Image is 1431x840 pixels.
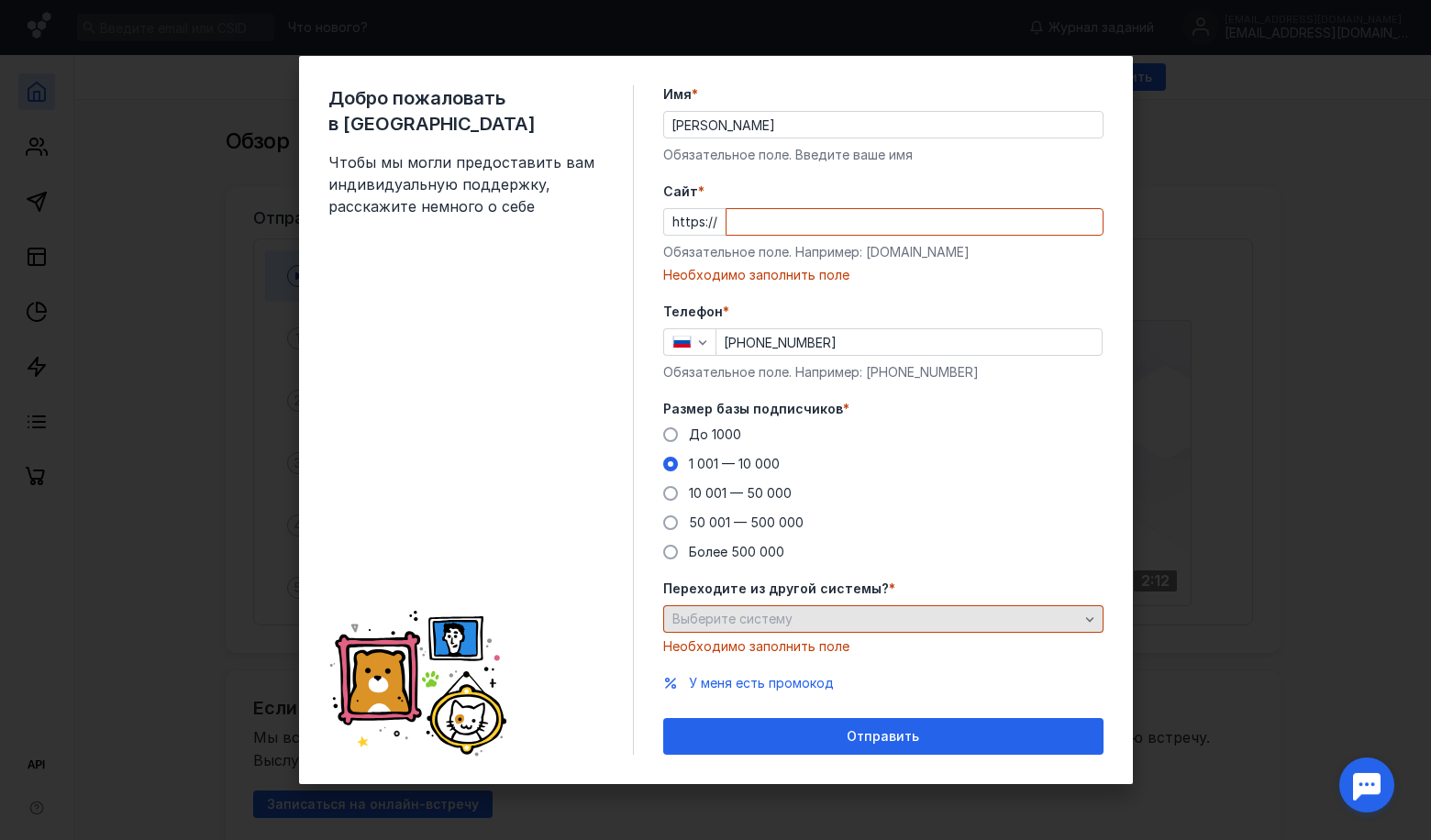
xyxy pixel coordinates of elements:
[689,485,792,501] span: 10 001 — 50 000
[663,363,1104,381] div: Обязательное поле. Например: [PHONE_NUMBER]
[663,637,1104,656] div: Необходимо заполнить поле
[663,146,1104,164] div: Обязательное поле. Введите ваше имя
[328,85,604,137] span: Добро пожаловать в [GEOGRAPHIC_DATA]
[847,729,919,745] span: Отправить
[672,611,793,626] span: Выберите систему
[689,674,834,692] button: У меня есть промокод
[663,243,1104,261] div: Обязательное поле. Например: [DOMAIN_NAME]
[689,514,804,530] span: 50 001 — 500 000
[663,303,723,321] span: Телефон
[689,675,834,691] span: У меня есть промокод
[663,85,692,104] span: Имя
[328,151,604,217] span: Чтобы мы могли предоставить вам индивидуальную поддержку, расскажите немного о себе
[663,718,1104,755] button: Отправить
[689,456,780,471] span: 1 001 — 10 000
[663,605,1104,633] button: Выберите систему
[663,266,1104,284] div: Необходимо заполнить поле
[663,182,698,201] span: Cайт
[663,580,889,598] span: Переходите из другой системы?
[663,400,843,418] span: Размер базы подписчиков
[689,544,784,559] span: Более 500 000
[689,426,741,442] span: До 1000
